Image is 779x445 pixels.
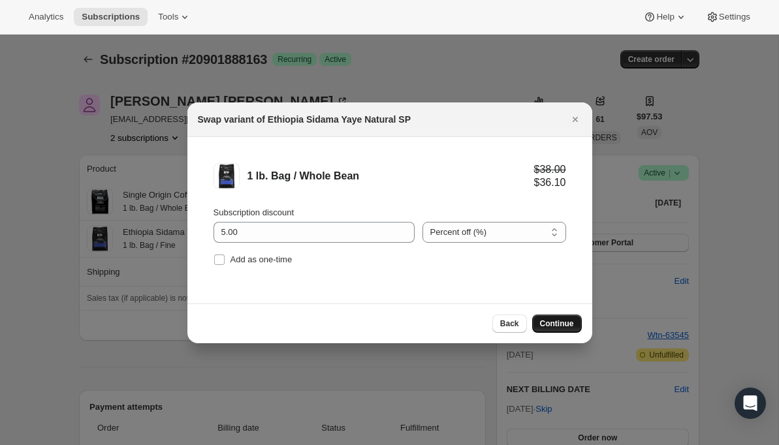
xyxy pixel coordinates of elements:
div: 1 lb. Bag / Whole Bean [247,170,534,183]
div: Open Intercom Messenger [735,388,766,419]
span: Analytics [29,12,63,22]
span: Tools [158,12,178,22]
div: $36.10 [534,176,566,189]
span: Settings [719,12,750,22]
span: Back [500,318,519,329]
button: Help [635,8,695,26]
span: Subscription discount [214,207,294,217]
button: Tools [150,8,199,26]
button: Subscriptions [74,8,148,26]
button: Back [492,315,527,333]
button: Continue [532,315,582,333]
span: Subscriptions [82,12,140,22]
span: Add as one-time [231,254,293,264]
div: $38.00 [534,163,566,176]
span: Help [656,12,674,22]
button: Settings [698,8,758,26]
button: Analytics [21,8,71,26]
span: Continue [540,318,574,329]
h2: Swap variant of Ethiopia Sidama Yaye Natural SP [198,113,411,126]
button: Close [566,110,584,129]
